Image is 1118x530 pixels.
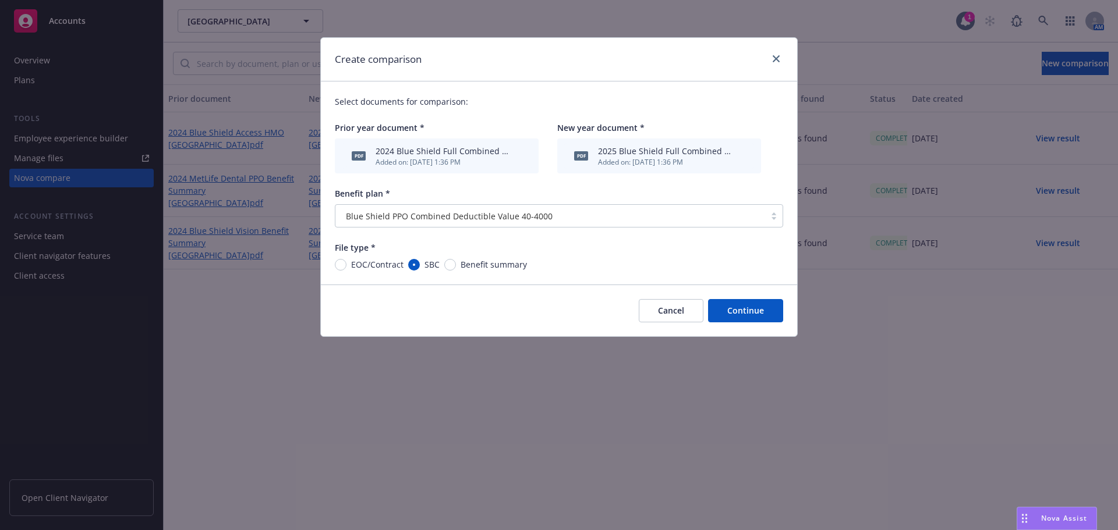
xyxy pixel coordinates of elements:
span: Nova Assist [1041,513,1087,523]
h1: Create comparison [335,52,422,67]
span: SBC [424,258,440,271]
input: SBC [408,259,420,271]
button: Continue [708,299,783,322]
span: New year document * [557,122,645,133]
input: EOC/Contract [335,259,346,271]
input: Benefit summary [444,259,456,271]
div: 2025 Blue Shield Full Combined Deductible PPO [GEOGRAPHIC_DATA]pdf [598,145,735,157]
button: Nova Assist [1017,507,1097,530]
span: pdf [574,151,588,160]
button: Cancel [639,299,703,322]
p: Select documents for comparison: [335,95,783,108]
button: archive file [518,150,527,162]
span: Blue Shield PPO Combined Deductible Value 40-4000 [346,210,553,222]
div: 2024 Blue Shield Full Combined Deductible PPO [GEOGRAPHIC_DATA]pdf [376,145,513,157]
button: archive file [740,150,749,162]
span: File type * [335,242,376,253]
span: Benefit plan * [335,188,390,199]
span: pdf [352,151,366,160]
div: Added on: [DATE] 1:36 PM [598,157,735,167]
span: Blue Shield PPO Combined Deductible Value 40-4000 [341,210,759,222]
a: close [769,52,783,66]
span: Benefit summary [461,258,527,271]
span: Prior year document * [335,122,424,133]
div: Drag to move [1017,507,1032,529]
span: EOC/Contract [351,258,404,271]
div: Added on: [DATE] 1:36 PM [376,157,513,167]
